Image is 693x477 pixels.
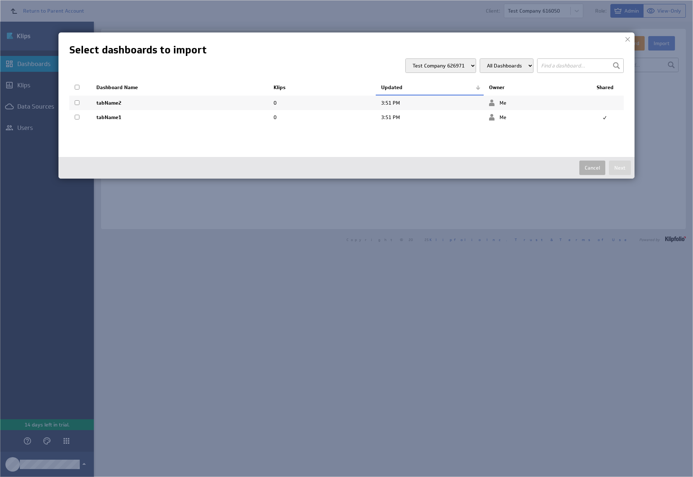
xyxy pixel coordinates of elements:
th: Dashboard Name [91,80,268,95]
td: 0 [268,110,376,124]
input: Find a dashboard... [537,58,624,73]
th: Owner [484,80,591,95]
span: Me [489,100,506,106]
h1: Select dashboards to import [69,43,624,57]
span: Oct 1, 2025 3:51 PM [381,100,400,106]
button: Cancel [579,161,605,175]
button: Next [609,161,631,175]
td: tabName1 [91,110,268,124]
span: Me [489,114,506,121]
span: Oct 1, 2025 3:51 PM [381,114,400,121]
td: tabName2 [91,95,268,110]
th: Updated [376,80,483,95]
th: Klips [268,80,376,95]
td: 0 [268,95,376,110]
th: Shared [591,80,624,95]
